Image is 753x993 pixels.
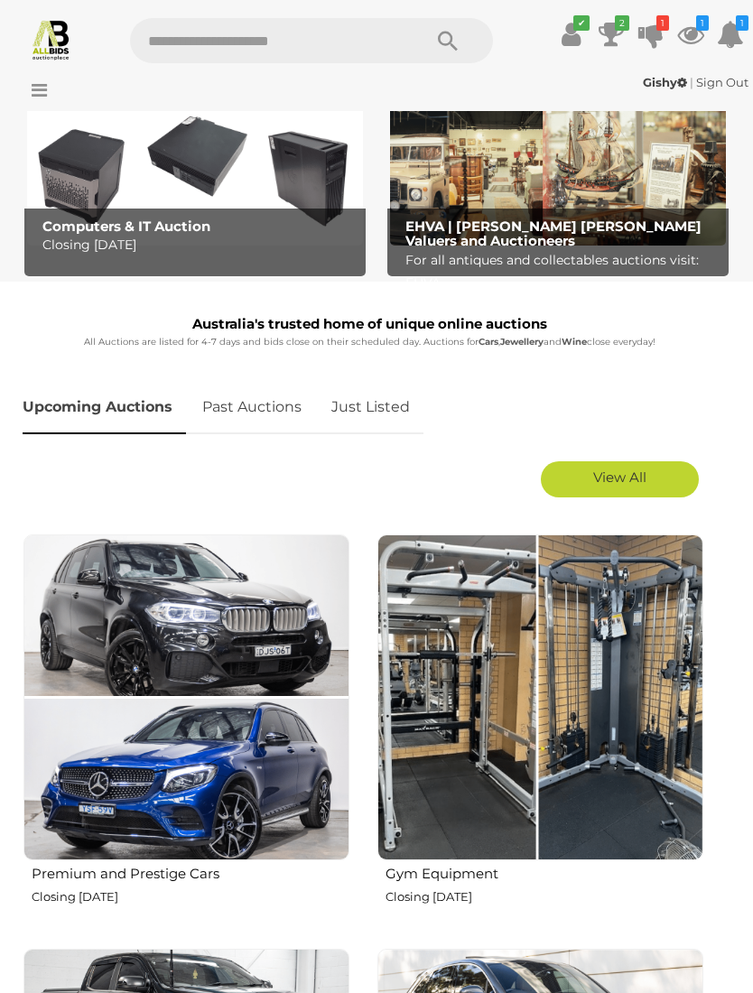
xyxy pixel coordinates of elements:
a: Computers & IT Auction Computers & IT Auction Closing [DATE] [27,93,363,246]
p: For all antiques and collectables auctions visit: EHVA [405,249,720,294]
a: Past Auctions [189,381,315,434]
b: EHVA | [PERSON_NAME] [PERSON_NAME] Valuers and Auctioneers [405,218,702,250]
img: Gym Equipment [377,534,703,860]
strong: Cars [479,336,498,348]
h1: Australia's trusted home of unique online auctions [23,317,717,332]
span: View All [593,469,646,486]
a: 1 [717,18,744,51]
a: 1 [637,18,665,51]
a: 1 [677,18,704,51]
i: ✔ [573,15,590,31]
a: Just Listed [318,381,423,434]
p: Closing [DATE] [32,886,349,907]
i: 1 [696,15,709,31]
h2: Premium and Prestige Cars [32,862,349,882]
img: Premium and Prestige Cars [23,534,349,860]
strong: Jewellery [500,336,544,348]
img: Computers & IT Auction [27,93,363,246]
a: Sign Out [696,75,748,89]
strong: Wine [562,336,587,348]
i: 1 [736,15,748,31]
p: All Auctions are listed for 4-7 days and bids close on their scheduled day. Auctions for , and cl... [23,334,717,350]
strong: Gishy [643,75,687,89]
a: 2 [598,18,625,51]
a: Upcoming Auctions [23,381,186,434]
button: Search [403,18,493,63]
span: | [690,75,693,89]
a: Premium and Prestige Cars Closing [DATE] [23,534,349,934]
a: Gym Equipment Closing [DATE] [376,534,703,934]
p: Closing [DATE] [386,886,703,907]
a: View All [541,461,699,497]
i: 1 [656,15,669,31]
img: EHVA | Evans Hastings Valuers and Auctioneers [390,93,726,246]
img: Allbids.com.au [30,18,72,60]
p: Closing [DATE] [42,234,357,256]
a: EHVA | Evans Hastings Valuers and Auctioneers EHVA | [PERSON_NAME] [PERSON_NAME] Valuers and Auct... [390,93,726,246]
a: Gishy [643,75,690,89]
i: 2 [615,15,629,31]
b: Computers & IT Auction [42,218,210,235]
a: ✔ [558,18,585,51]
h2: Gym Equipment [386,862,703,882]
